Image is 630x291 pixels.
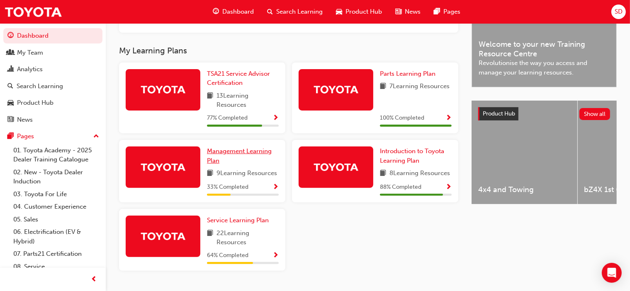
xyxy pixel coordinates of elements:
[207,168,213,179] span: book-icon
[389,168,450,179] span: 8 Learning Resources
[207,91,213,110] span: book-icon
[443,7,460,17] span: Pages
[3,45,102,60] a: My Team
[336,7,342,17] span: car-icon
[93,131,99,142] span: up-icon
[206,3,260,20] a: guage-iconDashboard
[405,7,421,17] span: News
[267,7,273,17] span: search-icon
[272,252,279,260] span: Show Progress
[380,168,386,179] span: book-icon
[313,160,359,174] img: Trak
[10,200,102,213] a: 04. Customer Experience
[207,251,248,260] span: 64 % Completed
[272,113,279,123] button: Show Progress
[445,115,452,122] span: Show Progress
[3,95,102,111] a: Product Hub
[380,147,444,164] span: Introduction to Toyota Learning Plan
[445,113,452,123] button: Show Progress
[260,3,329,20] a: search-iconSearch Learning
[7,83,13,90] span: search-icon
[380,69,439,79] a: Parts Learning Plan
[272,250,279,261] button: Show Progress
[91,274,97,285] span: prev-icon
[216,228,279,247] span: 22 Learning Resources
[611,5,626,19] button: SD
[17,115,33,125] div: News
[140,82,186,96] img: Trak
[4,2,62,21] img: Trak
[3,112,102,127] a: News
[479,58,610,77] span: Revolutionise the way you access and manage your learning resources.
[207,216,269,224] span: Service Learning Plan
[10,213,102,226] a: 05. Sales
[207,69,279,88] a: TSA21 Service Advisor Certification
[10,188,102,201] a: 03. Toyota For Life
[313,82,359,96] img: Trak
[10,260,102,273] a: 08. Service
[10,248,102,260] a: 07. Parts21 Certification
[445,184,452,191] span: Show Progress
[7,32,14,40] span: guage-icon
[10,226,102,248] a: 06. Electrification (EV & Hybrid)
[17,132,34,141] div: Pages
[207,228,213,247] span: book-icon
[3,26,102,129] button: DashboardMy TeamAnalyticsSearch LearningProduct HubNews
[3,28,102,43] a: Dashboard
[7,116,14,124] span: news-icon
[276,7,323,17] span: Search Learning
[222,7,254,17] span: Dashboard
[478,107,610,120] a: Product HubShow all
[207,183,248,192] span: 33 % Completed
[7,66,14,73] span: chart-icon
[119,46,458,55] h3: My Learning Plans
[380,147,452,165] a: Introduction to Toyota Learning Plan
[207,147,272,164] span: Management Learning Plan
[395,7,401,17] span: news-icon
[615,7,623,17] span: SD
[207,216,272,225] a: Service Learning Plan
[207,70,270,87] span: TSA21 Service Advisor Certification
[17,98,54,108] div: Product Hub
[272,184,279,191] span: Show Progress
[380,70,435,77] span: Parts Learning Plan
[140,229,186,243] img: Trak
[7,133,14,140] span: pages-icon
[380,113,424,123] span: 100 % Completed
[207,113,248,123] span: 77 % Completed
[10,144,102,166] a: 01. Toyota Academy - 2025 Dealer Training Catalogue
[213,7,219,17] span: guage-icon
[3,129,102,144] button: Pages
[272,182,279,192] button: Show Progress
[7,49,14,57] span: people-icon
[389,3,427,20] a: news-iconNews
[329,3,389,20] a: car-iconProduct Hub
[216,91,279,110] span: 13 Learning Resources
[216,168,277,179] span: 9 Learning Resources
[483,110,515,117] span: Product Hub
[207,147,279,165] a: Management Learning Plan
[380,183,421,192] span: 88 % Completed
[472,101,577,204] a: 4x4 and Towing
[579,108,611,120] button: Show all
[380,82,386,92] span: book-icon
[434,7,440,17] span: pages-icon
[478,185,571,195] span: 4x4 and Towing
[17,65,43,74] div: Analytics
[17,48,43,58] div: My Team
[140,160,186,174] img: Trak
[10,166,102,188] a: 02. New - Toyota Dealer Induction
[445,182,452,192] button: Show Progress
[7,99,14,107] span: car-icon
[345,7,382,17] span: Product Hub
[602,263,622,283] div: Open Intercom Messenger
[389,82,450,92] span: 7 Learning Resources
[3,79,102,94] a: Search Learning
[479,40,610,58] span: Welcome to your new Training Resource Centre
[3,62,102,77] a: Analytics
[272,115,279,122] span: Show Progress
[427,3,467,20] a: pages-iconPages
[17,82,63,91] div: Search Learning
